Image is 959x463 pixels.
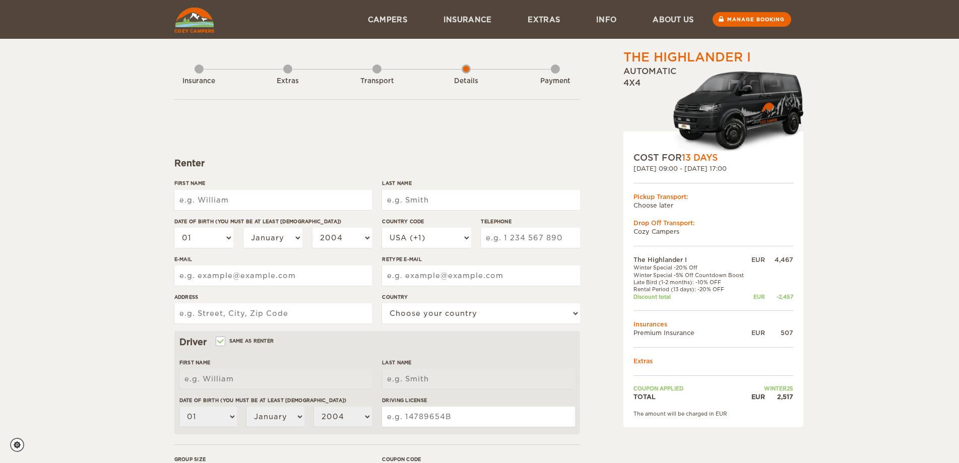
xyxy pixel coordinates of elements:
[749,293,764,300] div: EUR
[633,320,793,328] td: Insurances
[749,328,764,337] div: EUR
[382,179,580,187] label: Last Name
[260,77,315,86] div: Extras
[633,272,749,279] td: Winter Special -5% Off Countdown Boost
[633,255,749,264] td: The Highlander I
[382,359,574,366] label: Last Name
[623,49,751,66] div: The Highlander I
[633,293,749,300] td: Discount total
[633,385,749,392] td: Coupon applied
[171,77,227,86] div: Insurance
[633,357,793,365] td: Extras
[633,410,793,417] div: The amount will be charged in EUR
[174,266,372,286] input: e.g. example@example.com
[382,255,580,263] label: Retype E-mail
[174,303,372,323] input: e.g. Street, City, Zip Code
[633,201,793,210] td: Choose later
[438,77,494,86] div: Details
[633,264,749,271] td: Winter Special -20% Off
[633,227,793,236] td: Cozy Campers
[633,328,749,337] td: Premium Insurance
[765,392,793,401] div: 2,517
[382,396,574,404] label: Driving License
[179,359,372,366] label: First Name
[217,339,223,346] input: Same as renter
[382,407,574,427] input: e.g. 14789654B
[481,228,580,248] input: e.g. 1 234 567 890
[382,369,574,389] input: e.g. Smith
[633,192,793,201] div: Pickup Transport:
[765,293,793,300] div: -2,457
[749,385,793,392] td: WINTER25
[713,12,791,27] a: Manage booking
[623,66,803,152] div: Automatic 4x4
[382,266,580,286] input: e.g. example@example.com
[765,255,793,264] div: 4,467
[528,77,583,86] div: Payment
[174,8,214,33] img: Cozy Campers
[633,152,793,164] div: COST FOR
[633,279,749,286] td: Late Bird (1-2 months): -10% OFF
[382,455,580,463] label: Coupon code
[749,255,764,264] div: EUR
[174,293,372,301] label: Address
[382,190,580,210] input: e.g. Smith
[382,293,580,301] label: Country
[174,455,372,463] label: Group size
[682,153,718,163] span: 13 Days
[664,69,803,152] img: Cozy-3.png
[765,328,793,337] div: 507
[633,164,793,173] div: [DATE] 09:00 - [DATE] 17:00
[174,190,372,210] input: e.g. William
[10,438,31,452] a: Cookie settings
[633,219,793,227] div: Drop Off Transport:
[174,157,580,169] div: Renter
[633,392,749,401] td: TOTAL
[174,179,372,187] label: First Name
[633,286,749,293] td: Rental Period (13 days): -20% OFF
[749,392,764,401] div: EUR
[349,77,405,86] div: Transport
[179,369,372,389] input: e.g. William
[174,218,372,225] label: Date of birth (You must be at least [DEMOGRAPHIC_DATA])
[217,336,274,346] label: Same as renter
[179,336,575,348] div: Driver
[179,396,372,404] label: Date of birth (You must be at least [DEMOGRAPHIC_DATA])
[174,255,372,263] label: E-mail
[382,218,471,225] label: Country Code
[481,218,580,225] label: Telephone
